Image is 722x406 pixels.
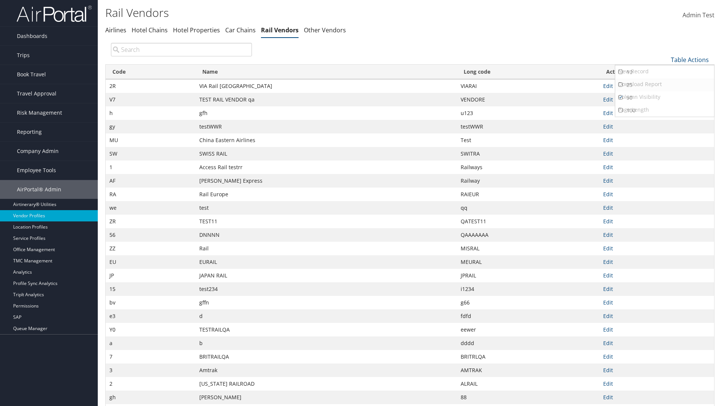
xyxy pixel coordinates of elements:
[615,104,714,117] a: 100
[17,5,92,23] img: airportal-logo.png
[17,123,42,141] span: Reporting
[17,161,56,180] span: Employee Tools
[615,66,714,79] a: 10
[17,103,62,122] span: Risk Management
[17,46,30,65] span: Trips
[615,65,714,78] a: New Record
[17,65,46,84] span: Book Travel
[615,91,714,104] a: 50
[17,84,56,103] span: Travel Approval
[615,79,714,91] a: 25
[17,142,59,161] span: Company Admin
[17,180,61,199] span: AirPortal® Admin
[17,27,47,45] span: Dashboards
